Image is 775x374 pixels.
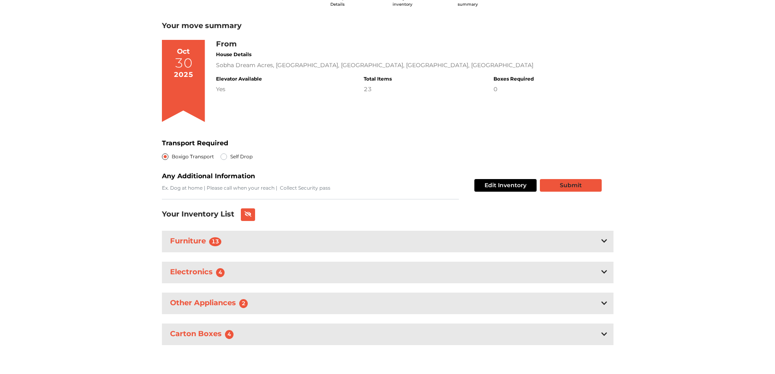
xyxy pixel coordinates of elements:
h3: Your Inventory List [162,210,234,219]
div: 2025 [174,70,193,80]
label: Self Drop [230,152,253,162]
div: Oct [177,46,190,57]
h3: From [216,40,534,49]
button: Submit [540,179,602,192]
span: 2 [239,299,248,308]
h3: Furniture [168,235,227,248]
b: Any Additional Information [162,172,255,180]
b: Transport Required [162,139,228,147]
div: 30 [175,57,192,70]
h3: Other Appliances [168,297,253,310]
div: 23 [364,85,392,94]
h4: Boxes Required [493,76,534,82]
span: 4 [216,268,225,277]
div: Sobha Dream Acres, [GEOGRAPHIC_DATA], [GEOGRAPHIC_DATA], [GEOGRAPHIC_DATA], [GEOGRAPHIC_DATA] [216,61,534,70]
h3: Your move summary [162,22,613,31]
label: Boxigo Transport [172,152,214,162]
h4: House Details [216,52,534,57]
h4: Elevator Available [216,76,262,82]
h3: Electronics [168,266,230,279]
div: Yes [216,85,262,94]
span: 13 [209,237,222,246]
span: 4 [225,330,234,339]
button: Edit Inventory [474,179,537,192]
div: 0 [493,85,534,94]
h3: Carton Boxes [168,328,239,341]
h4: Total Items [364,76,392,82]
